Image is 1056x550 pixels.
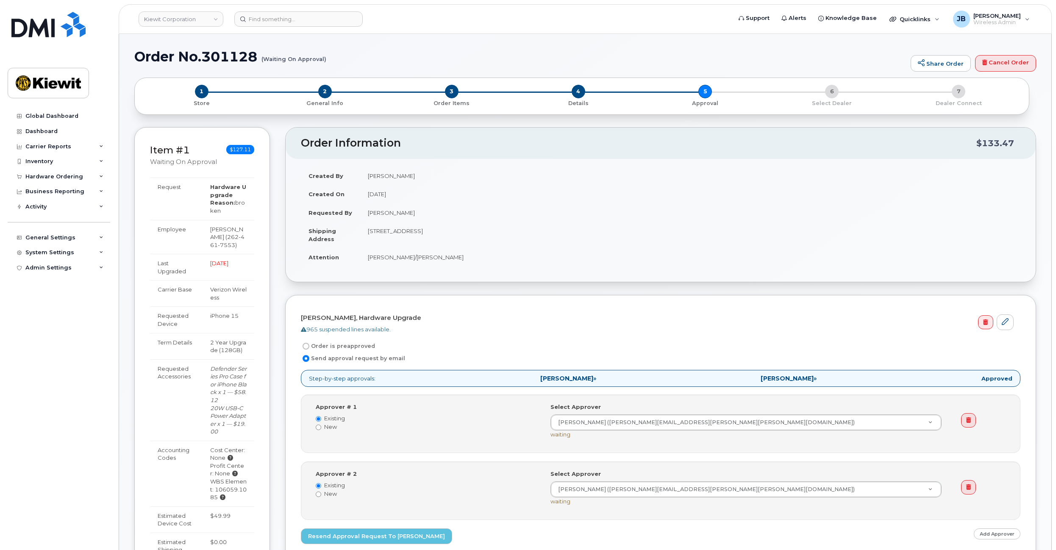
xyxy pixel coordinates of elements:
a: 4 Details [515,98,642,107]
span: waiting [550,431,570,438]
span: [PERSON_NAME] ([PERSON_NAME][EMAIL_ADDRESS][PERSON_NAME][PERSON_NAME][DOMAIN_NAME]) [553,419,855,426]
td: Requested Accessories [150,359,203,441]
label: Approver # 2 [316,470,357,478]
span: 262 [210,233,245,248]
td: Carrier Base [150,280,203,306]
td: Employee [150,220,203,254]
small: (Waiting On Approval) [261,49,326,62]
p: Order Items [392,100,511,107]
label: Approver # 1 [316,403,357,411]
div: Cost Center: None [210,446,247,462]
h1: Order No.301128 [134,49,906,64]
td: Estimated Device Cost [150,506,203,533]
div: 965 suspended lines available. [301,325,1014,333]
td: Verizon Wireless [203,280,254,306]
strong: Created By [308,172,343,179]
span: waiting [550,498,570,505]
a: 2 General Info [261,98,388,107]
a: Resend Approval Request to [PERSON_NAME] [301,528,452,544]
input: Order is preapproved [303,343,309,350]
span: [PERSON_NAME] ([PERSON_NAME][EMAIL_ADDRESS][PERSON_NAME][PERSON_NAME][DOMAIN_NAME]) [553,486,855,493]
a: Cancel Order [975,55,1036,72]
td: [STREET_ADDRESS] [360,222,1020,248]
td: Accounting Codes [150,441,203,506]
label: Select Approver [550,403,601,411]
td: 2 Year Upgrade (128GB) [203,333,254,359]
a: 1 Store [142,98,261,107]
span: $127.11 [226,145,254,154]
strong: Reason: [210,199,235,206]
p: Store [145,100,258,107]
span: 4 [572,85,585,98]
strong: Approved [981,375,1012,383]
input: New [316,492,321,497]
a: Item #1 [150,144,190,156]
label: Existing [316,414,538,422]
td: [DATE] [360,185,1020,203]
small: Waiting On Approval [150,158,217,166]
span: 1 [195,85,208,98]
a: Add Approver [974,528,1020,539]
td: $49.99 [203,506,254,533]
span: 461 [210,233,245,248]
td: [PERSON_NAME]/[PERSON_NAME] [360,248,1020,267]
i: 20W USB-C Power Adapter x 1 — $19.00 [210,405,246,435]
a: [PERSON_NAME] ([PERSON_NAME][EMAIL_ADDRESS][PERSON_NAME][PERSON_NAME][DOMAIN_NAME]) [551,415,941,430]
td: Requested Device [150,306,203,333]
td: broken [203,178,254,219]
i: Defender Series Pro Case for iPhone Black x 1 — $58.12 [210,365,247,403]
a: 3 Order Items [388,98,515,107]
strong: Requested By [308,209,352,216]
label: New [316,490,538,498]
label: Order is preapproved [301,341,375,351]
p: Details [518,100,638,107]
a: Share Order [911,55,971,72]
label: New [316,423,538,431]
label: Send approval request by email [301,353,405,364]
h4: [PERSON_NAME], Hardware Upgrade [301,314,1014,322]
input: Existing [316,483,321,489]
div: WBS Element: 106059.1085 [210,478,247,501]
div: Profit Center: None [210,462,247,478]
td: Term Details [150,333,203,359]
td: [PERSON_NAME] ( ) [203,220,254,254]
strong: Created On [308,191,345,197]
span: [DATE] [210,260,228,267]
input: Send approval request by email [303,355,309,362]
input: New [316,425,321,430]
strong: Hardware Upgrade [210,183,246,198]
span: 2 [318,85,332,98]
label: Select Approver [550,470,601,478]
td: iPhone 15 [203,306,254,333]
label: Existing [316,481,538,489]
td: Last Upgraded [150,254,203,280]
a: [PERSON_NAME] ([PERSON_NAME][EMAIL_ADDRESS][PERSON_NAME][PERSON_NAME][DOMAIN_NAME]) [551,482,941,497]
h2: Order Information [301,137,976,149]
span: 7553 [218,242,235,248]
span: 3 [445,85,459,98]
strong: Shipping Address [308,228,336,242]
strong: Attention [308,254,339,261]
td: [PERSON_NAME] [360,167,1020,185]
div: $133.47 [976,135,1014,151]
p: General Info [265,100,385,107]
strong: [PERSON_NAME] [540,375,593,382]
p: Step-by-step approvals: [301,370,1020,387]
span: » [761,375,817,381]
iframe: Messenger Launcher [1019,513,1050,544]
strong: [PERSON_NAME] [761,375,814,382]
input: Existing [316,416,321,422]
td: Request [150,178,203,219]
td: [PERSON_NAME] [360,203,1020,222]
span: » [540,375,596,381]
